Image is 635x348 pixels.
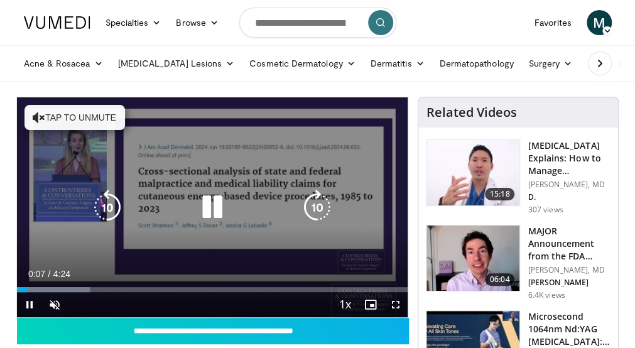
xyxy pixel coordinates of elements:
[426,139,611,215] a: 15:18 [MEDICAL_DATA] Explains: How to Manage Hyperpigmentation/Dark Spots o… [PERSON_NAME], MD D....
[485,273,515,286] span: 06:04
[332,292,357,317] button: Playback Rate
[363,51,432,76] a: Dermatitis
[528,290,565,300] p: 6.4K views
[17,97,408,317] video-js: Video Player
[528,205,563,215] p: 307 views
[17,287,408,292] div: Progress Bar
[53,269,70,279] span: 4:24
[426,140,519,205] img: e1503c37-a13a-4aad-9ea8-1e9b5ff728e6.150x105_q85_crop-smart_upscale.jpg
[426,225,611,300] a: 06:04 MAJOR Announcement from the FDA About [MEDICAL_DATA] Products | De… [PERSON_NAME], MD [PERS...
[48,269,51,279] span: /
[242,51,362,76] a: Cosmetic Dermatology
[528,225,611,263] h3: MAJOR Announcement from the FDA About [MEDICAL_DATA] Products | De…
[28,269,45,279] span: 0:07
[357,292,383,317] button: Enable picture-in-picture mode
[24,16,90,29] img: VuMedi Logo
[528,265,611,275] p: [PERSON_NAME], MD
[431,51,521,76] a: Dermatopathology
[168,10,226,35] a: Browse
[98,10,169,35] a: Specialties
[528,310,611,348] h3: Microsecond 1064nm Nd:YAG [MEDICAL_DATA]: A Complete Acne Soluti…
[587,10,612,35] a: M
[17,292,42,317] button: Pause
[426,105,516,120] h4: Related Videos
[521,51,580,76] a: Surgery
[528,278,611,288] p: [PERSON_NAME]
[239,8,396,38] input: Search topics, interventions
[527,10,579,35] a: Favorites
[426,226,519,291] img: b8d0b268-5ea7-42fe-a1b9-7495ab263df8.150x105_q85_crop-smart_upscale.jpg
[383,292,408,317] button: Fullscreen
[16,51,111,76] a: Acne & Rosacea
[42,292,67,317] button: Unmute
[24,105,125,130] button: Tap to unmute
[111,51,242,76] a: [MEDICAL_DATA] Lesions
[485,188,515,200] span: 15:18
